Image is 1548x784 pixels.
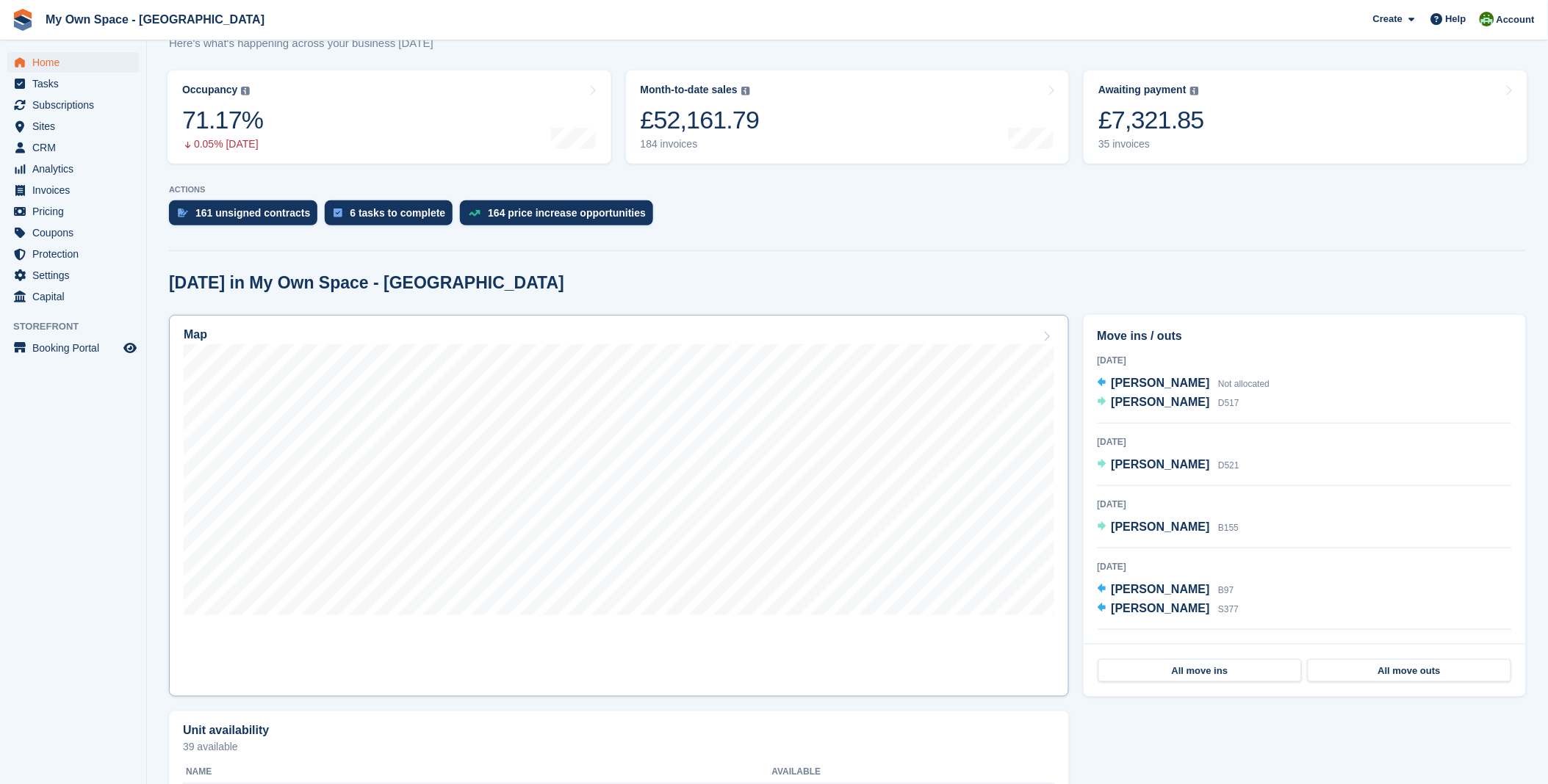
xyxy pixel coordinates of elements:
[626,70,1070,164] a: Month-to-date sales £52,161.79 184 invoices
[182,105,263,135] div: 71.17%
[1098,84,1187,96] div: Awaiting payment
[334,208,342,217] img: task-75834270c22a3079a89374b754ae025e5fb1db73e45f91037f5363f120a921f8.svg
[7,338,139,358] a: menu
[1098,518,1239,537] a: [PERSON_NAME] B155
[7,159,139,179] a: menu
[13,319,146,334] span: Storefront
[169,273,564,293] h2: [DATE] in My Own Space - [GEOGRAPHIC_DATA]
[32,222,120,243] span: Coupons
[183,741,1055,752] p: 39 available
[641,84,738,96] div: Month-to-date sales
[1098,560,1512,573] div: [DATE]
[7,244,139,264] a: menu
[32,180,120,200] span: Invoices
[641,138,760,150] div: 184 invoices
[32,265,120,286] span: Settings
[195,207,310,219] div: 161 unsigned contracts
[121,339,139,357] a: Preview store
[178,208,188,217] img: contract_signature_icon-13c848040528278c33f63329250d36e43548de30e8caae1d1a13099fd9432cc5.svg
[1373,12,1403,26] span: Create
[1098,354,1512,367] div: [DATE]
[1112,396,1210,408] span: [PERSON_NAME]
[1112,602,1210,614] span: [PERSON_NAME]
[1098,374,1270,393] a: [PERSON_NAME] Not allocated
[1218,523,1239,533] span: B155
[1308,659,1511,683] a: All move outs
[7,52,139,73] a: menu
[32,52,120,73] span: Home
[1098,435,1512,449] div: [DATE]
[641,105,760,135] div: £52,161.79
[32,244,120,264] span: Protection
[350,207,445,219] div: 6 tasks to complete
[1098,498,1512,511] div: [DATE]
[1098,600,1239,619] a: [PERSON_NAME] S377
[1098,327,1512,345] h2: Move ins / outs
[1098,105,1204,135] div: £7,321.85
[1446,12,1466,26] span: Help
[12,9,34,31] img: stora-icon-8386f47178a22dfd0bd8f6a31ec36ba5ce8667c1dd55bd0f319d3a0aa187defe.svg
[325,200,460,233] a: 6 tasks to complete
[7,73,139,94] a: menu
[7,286,139,307] a: menu
[772,761,946,784] th: Available
[183,761,772,784] th: Name
[1218,585,1234,595] span: B97
[169,35,433,52] p: Here's what's happening across your business [DATE]
[1218,460,1239,471] span: D521
[1112,377,1210,389] span: [PERSON_NAME]
[32,137,120,158] span: CRM
[488,207,646,219] div: 164 price increase opportunities
[1480,12,1494,26] img: Keely
[1218,379,1270,389] span: Not allocated
[32,159,120,179] span: Analytics
[32,73,120,94] span: Tasks
[1218,398,1239,408] span: D517
[741,87,750,95] img: icon-info-grey-7440780725fd019a000dd9b08b2336e03edf1995a4989e88bcd33f0948082b44.svg
[7,180,139,200] a: menu
[169,315,1069,697] a: Map
[184,328,207,341] h2: Map
[7,137,139,158] a: menu
[1497,12,1535,27] span: Account
[169,185,1526,195] p: ACTIONS
[241,87,250,95] img: icon-info-grey-7440780725fd019a000dd9b08b2336e03edf1995a4989e88bcd33f0948082b44.svg
[182,138,263,150] div: 0.05% [DATE]
[1098,456,1239,475] a: [PERSON_NAME] D521
[1112,458,1210,471] span: [PERSON_NAME]
[183,724,269,737] h2: Unit availability
[168,70,611,164] a: Occupancy 71.17% 0.05% [DATE]
[1190,87,1199,95] img: icon-info-grey-7440780725fd019a000dd9b08b2336e03edf1995a4989e88bcd33f0948082b44.svg
[7,222,139,243] a: menu
[7,265,139,286] a: menu
[1098,659,1302,683] a: All move ins
[1218,604,1239,614] span: S377
[460,200,660,233] a: 164 price increase opportunities
[1098,581,1234,600] a: [PERSON_NAME] B97
[32,116,120,137] span: Sites
[7,95,139,115] a: menu
[1112,583,1210,595] span: [PERSON_NAME]
[469,210,480,217] img: price_increase_opportunities-93ffe204e8149a01c8c9dc8f82e8f89637d9d84a8eef4429ea346261dce0b2c0.svg
[32,286,120,307] span: Capital
[32,201,120,222] span: Pricing
[1098,138,1204,150] div: 35 invoices
[182,84,237,96] div: Occupancy
[1098,393,1239,413] a: [PERSON_NAME] D517
[7,201,139,222] a: menu
[7,116,139,137] a: menu
[32,338,120,358] span: Booking Portal
[169,200,325,233] a: 161 unsigned contracts
[40,7,270,32] a: My Own Space - [GEOGRAPHIC_DATA]
[1084,70,1527,164] a: Awaiting payment £7,321.85 35 invoices
[32,95,120,115] span: Subscriptions
[1098,642,1512,655] div: [DATE]
[1112,520,1210,533] span: [PERSON_NAME]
